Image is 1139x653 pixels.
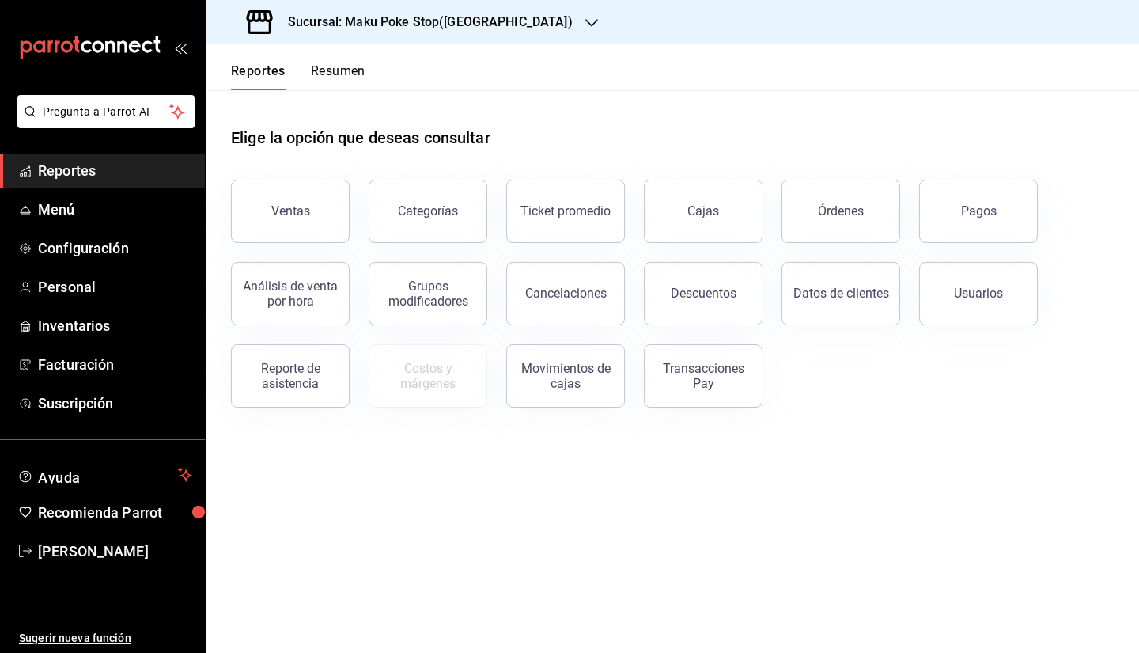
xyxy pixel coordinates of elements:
[506,344,625,408] button: Movimientos de cajas
[231,180,350,243] button: Ventas
[644,180,762,243] button: Cajas
[781,262,900,325] button: Datos de clientes
[241,279,339,309] div: Análisis de venta por hora
[38,160,192,181] span: Reportes
[818,203,864,218] div: Órdenes
[11,115,195,131] a: Pregunta a Parrot AI
[793,286,889,301] div: Datos de clientes
[38,393,192,414] span: Suscripción
[231,262,350,325] button: Análisis de venta por hora
[525,286,607,301] div: Cancelaciones
[369,262,487,325] button: Grupos modificadores
[506,180,625,243] button: Ticket promedio
[231,344,350,408] button: Reporte de asistencia
[954,286,1003,301] div: Usuarios
[379,279,477,309] div: Grupos modificadores
[644,262,762,325] button: Descuentos
[38,199,192,220] span: Menú
[271,203,310,218] div: Ventas
[644,344,762,408] button: Transacciones Pay
[961,203,997,218] div: Pagos
[506,262,625,325] button: Cancelaciones
[17,95,195,128] button: Pregunta a Parrot AI
[231,63,365,90] div: navigation tabs
[919,180,1038,243] button: Pagos
[520,203,611,218] div: Ticket promedio
[38,315,192,336] span: Inventarios
[231,126,490,150] h1: Elige la opción que deseas consultar
[781,180,900,243] button: Órdenes
[398,203,458,218] div: Categorías
[231,63,286,90] button: Reportes
[38,465,172,484] span: Ayuda
[19,630,192,647] span: Sugerir nueva función
[241,361,339,391] div: Reporte de asistencia
[654,361,752,391] div: Transacciones Pay
[43,104,170,120] span: Pregunta a Parrot AI
[38,354,192,375] span: Facturación
[275,13,573,32] h3: Sucursal: Maku Poke Stop([GEOGRAPHIC_DATA])
[38,502,192,523] span: Recomienda Parrot
[38,237,192,259] span: Configuración
[379,361,477,391] div: Costos y márgenes
[919,262,1038,325] button: Usuarios
[38,276,192,298] span: Personal
[687,203,719,218] div: Cajas
[38,541,192,562] span: [PERSON_NAME]
[369,344,487,408] button: Contrata inventarios para ver este reporte
[311,63,365,90] button: Resumen
[369,180,487,243] button: Categorías
[174,41,187,54] button: open_drawer_menu
[671,286,736,301] div: Descuentos
[517,361,615,391] div: Movimientos de cajas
